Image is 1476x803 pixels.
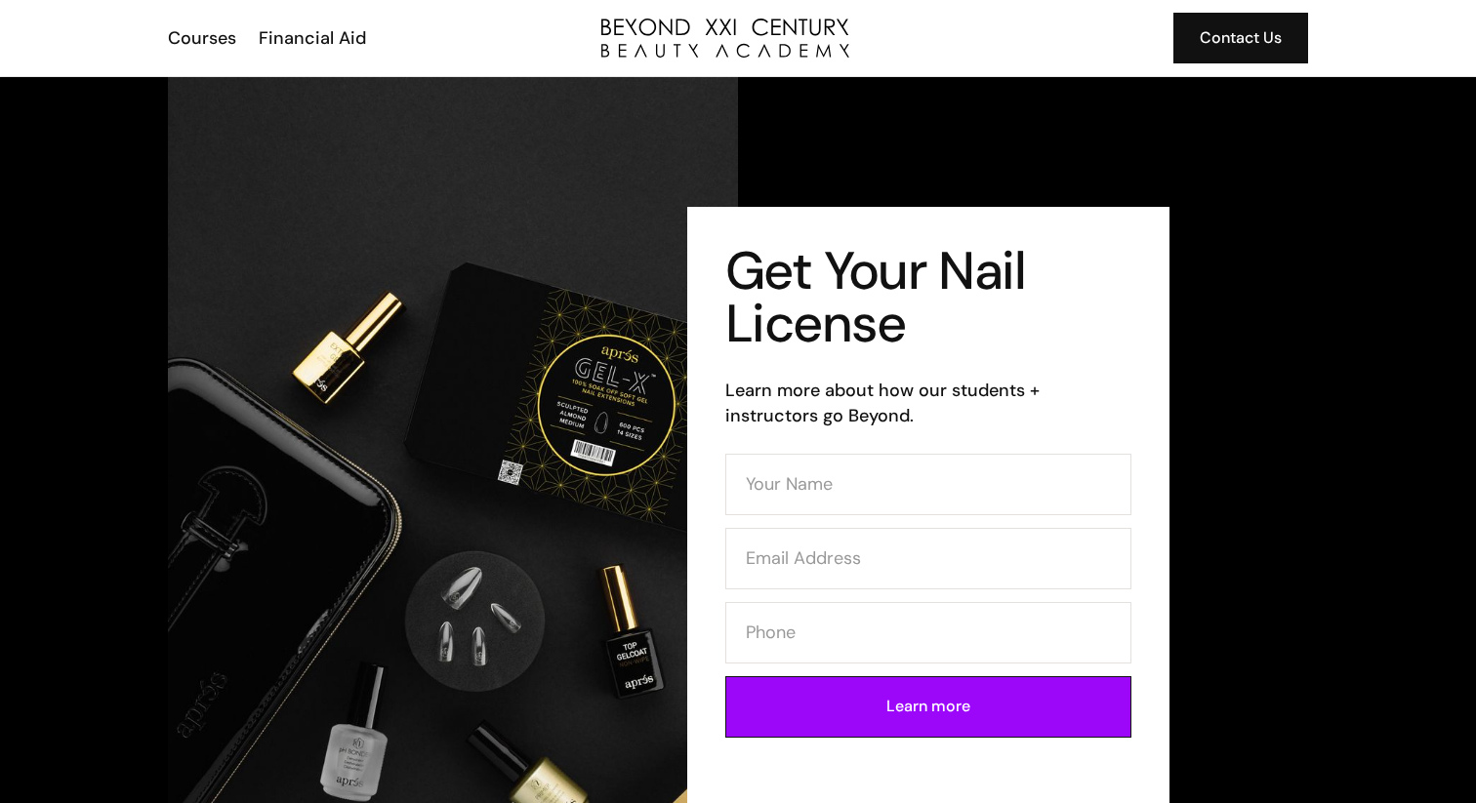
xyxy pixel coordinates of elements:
[1200,25,1282,51] div: Contact Us
[601,19,849,58] a: home
[725,676,1131,738] input: Learn more
[725,378,1131,428] h6: Learn more about how our students + instructors go Beyond.
[246,25,376,51] a: Financial Aid
[725,454,1131,750] form: Contact Form (Mani)
[725,454,1131,515] input: Your Name
[725,245,1131,350] h1: Get Your Nail License
[155,25,246,51] a: Courses
[1173,13,1308,63] a: Contact Us
[168,25,236,51] div: Courses
[725,602,1131,663] input: Phone
[259,25,366,51] div: Financial Aid
[725,528,1131,589] input: Email Address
